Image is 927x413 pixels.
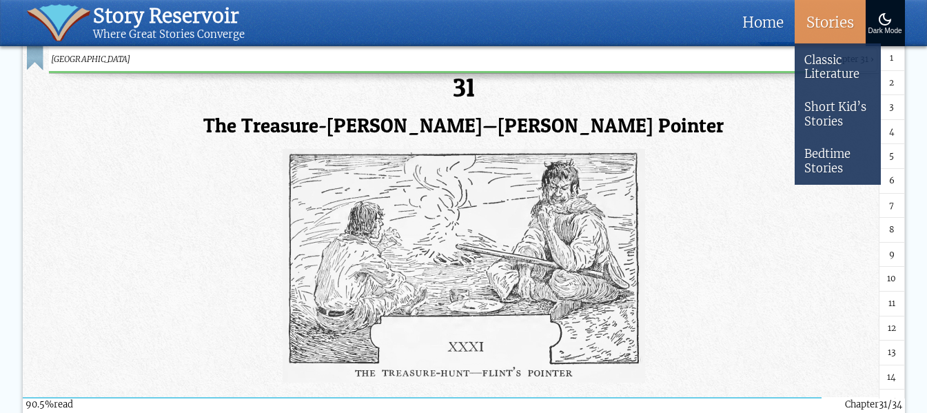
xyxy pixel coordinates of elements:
span: 10 [887,272,896,285]
a: 9 [879,243,905,268]
a: 14 [879,365,905,390]
a: Classic Literature [795,43,881,90]
div: read [26,399,73,412]
span: 9 [889,248,895,261]
a: 11 [879,292,905,316]
img: Turn On Dark Mode [877,11,893,28]
span: 15 [888,395,896,408]
div: Story Reservoir [93,4,245,28]
span: 5 [889,150,894,163]
h3: The Treasure-[PERSON_NAME]—[PERSON_NAME] Pointer [49,114,879,137]
a: Short Kid’s Stories [795,90,881,137]
a: Bedtime Stories [795,138,881,185]
span: 2 [889,77,894,90]
a: 12 [879,316,905,341]
span: 1 [890,52,893,65]
div: Chapter /34 [845,399,902,412]
span: 11 [888,297,895,310]
a: 10 [879,267,905,292]
span: 4 [889,125,895,139]
a: 5 [879,144,905,169]
span: [GEOGRAPHIC_DATA] [50,53,817,66]
span: 3 [889,101,894,114]
div: Dark Mode [868,28,902,35]
a: 7 [879,194,905,219]
a: 3 [879,95,905,120]
a: 1 [879,46,905,71]
span: 90.5% [26,399,54,411]
h2: 31 [49,73,879,103]
a: 2 [879,71,905,96]
span: 13 [888,346,896,359]
a: 8 [879,218,905,243]
span: 7 [889,199,894,212]
span: 8 [889,223,895,236]
a: 13 [879,341,905,365]
span: 31 [879,399,888,411]
span: 12 [888,322,896,335]
img: 0289m [283,149,645,383]
img: icon of book with waver spilling out. [27,4,91,41]
div: Where Great Stories Converge [93,28,245,41]
a: 4 [879,120,905,145]
span: 6 [889,174,895,188]
span: 14 [887,371,896,384]
a: 6 [879,169,905,194]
